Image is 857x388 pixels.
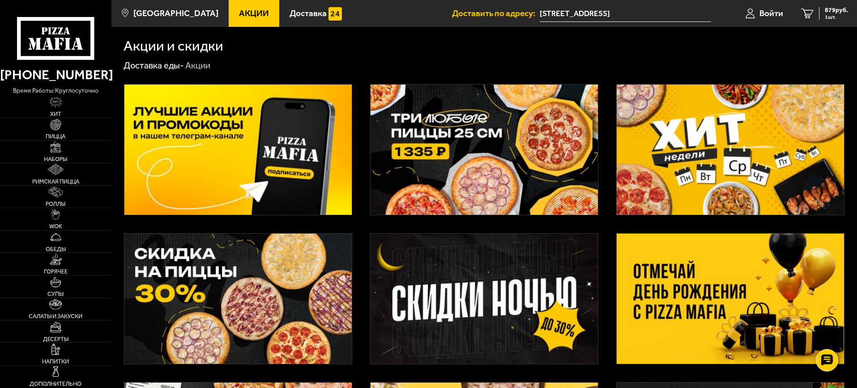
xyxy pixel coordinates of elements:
span: Акции [239,9,269,17]
span: Римская пицца [32,179,79,184]
span: Войти [759,9,783,17]
span: [GEOGRAPHIC_DATA] [133,9,218,17]
a: Доставка еды- [124,60,184,71]
span: WOK [49,223,62,229]
span: Доставка [290,9,327,17]
span: 879 руб. [825,7,848,13]
h1: Акции и скидки [124,39,223,53]
span: Салаты и закуски [29,313,82,319]
div: Акции [185,60,210,72]
span: Хит [50,111,61,117]
span: 1 шт. [825,14,848,20]
span: Дополнительно [30,381,81,387]
span: Обеды [46,246,66,252]
span: Напитки [42,358,69,364]
span: Наборы [44,156,67,162]
input: Ваш адрес доставки [540,5,711,22]
span: Десерты [43,336,68,342]
span: Доставить по адресу: [452,9,540,17]
img: 15daf4d41897b9f0e9f617042186c801.svg [328,7,342,21]
span: Горячее [44,269,68,274]
span: Супы [47,291,64,297]
span: Роллы [46,201,65,207]
span: Пицца [46,133,65,139]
